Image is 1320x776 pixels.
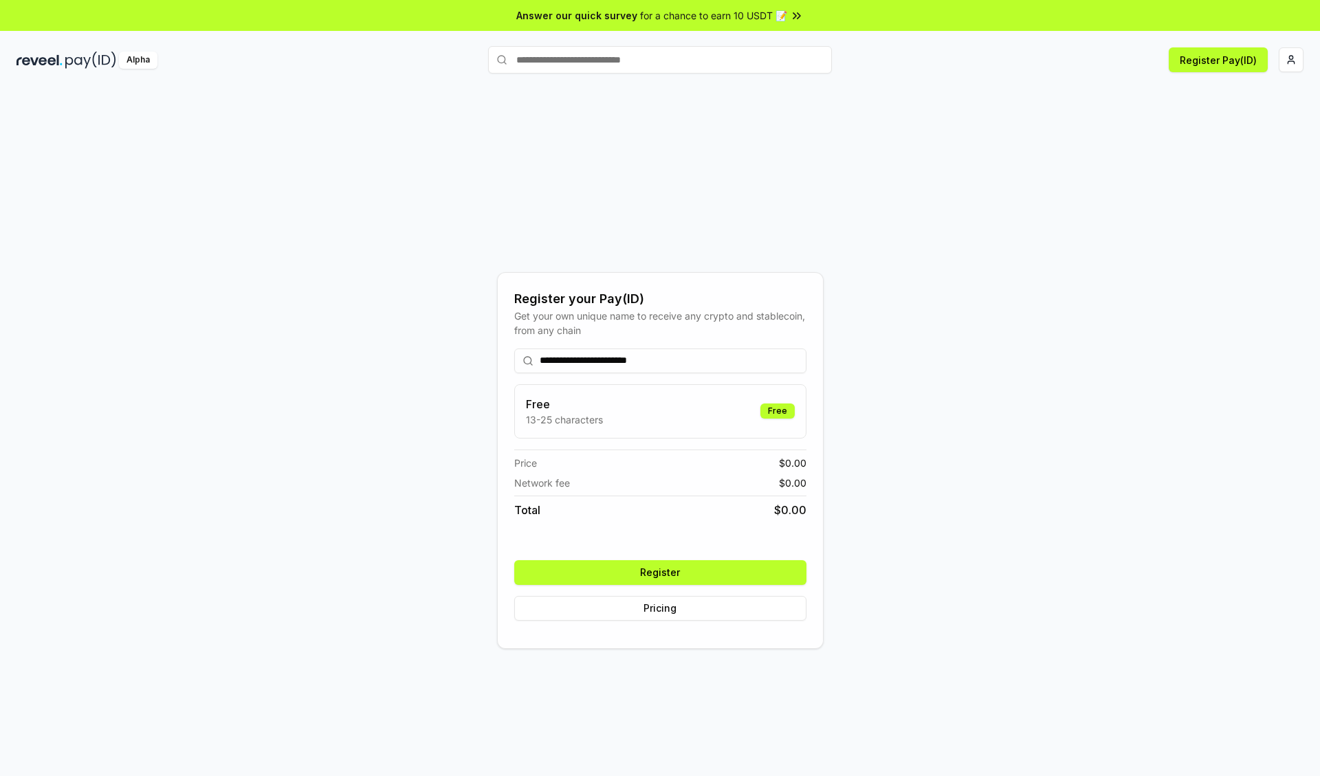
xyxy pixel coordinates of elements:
[514,476,570,490] span: Network fee
[760,403,795,419] div: Free
[526,396,603,412] h3: Free
[779,456,806,470] span: $ 0.00
[640,8,787,23] span: for a chance to earn 10 USDT 📝
[774,502,806,518] span: $ 0.00
[779,476,806,490] span: $ 0.00
[514,456,537,470] span: Price
[514,596,806,621] button: Pricing
[16,52,63,69] img: reveel_dark
[1169,47,1268,72] button: Register Pay(ID)
[514,309,806,337] div: Get your own unique name to receive any crypto and stablecoin, from any chain
[526,412,603,427] p: 13-25 characters
[514,289,806,309] div: Register your Pay(ID)
[65,52,116,69] img: pay_id
[514,502,540,518] span: Total
[514,560,806,585] button: Register
[516,8,637,23] span: Answer our quick survey
[119,52,157,69] div: Alpha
